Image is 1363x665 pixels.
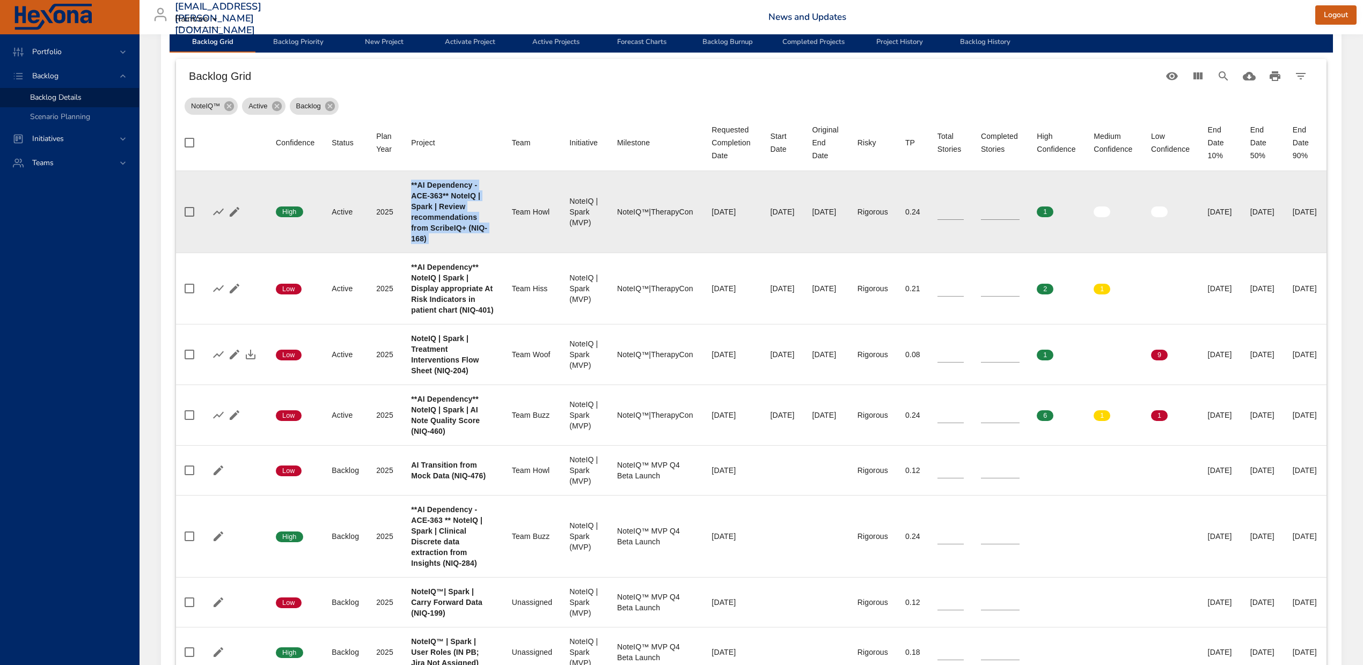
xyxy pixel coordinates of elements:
[512,410,552,420] div: Team Buzz
[812,283,840,294] div: [DATE]
[376,647,394,657] div: 2025
[617,206,694,217] div: NoteIQ™|TherapyCon
[512,647,552,657] div: Unassigned
[332,136,354,149] div: Sort
[905,647,920,657] div: 0.18
[1037,130,1076,156] div: High Confidence
[1293,123,1318,162] div: End Date 90%
[1208,283,1233,294] div: [DATE]
[276,284,302,294] span: Low
[771,206,795,217] div: [DATE]
[1151,284,1168,294] span: 0
[905,136,915,149] div: Sort
[569,454,600,486] div: NoteIQ | Spark (MVP)
[30,112,90,122] span: Scenario Planning
[1037,130,1076,156] div: Sort
[376,410,394,420] div: 2025
[276,207,303,217] span: High
[332,206,359,217] div: Active
[185,101,226,112] span: NoteIQ™
[1151,207,1168,217] span: 0
[1037,350,1053,360] span: 1
[812,206,840,217] div: [DATE]
[210,594,226,610] button: Edit Project Details
[290,101,327,112] span: Backlog
[1293,349,1318,360] div: [DATE]
[768,11,846,23] a: News and Updates
[905,206,920,217] div: 0.24
[276,648,303,657] span: High
[243,346,259,363] div: Save In-Line Updates
[937,130,964,156] div: Sort
[569,520,600,552] div: NoteIQ | Spark (MVP)
[185,98,238,115] div: NoteIQ™
[376,465,394,476] div: 2025
[1293,647,1318,657] div: [DATE]
[569,338,600,371] div: NoteIQ | Spark (MVP)
[1037,207,1053,217] span: 1
[905,349,920,360] div: 0.08
[210,462,226,478] button: Edit Project Details
[1250,597,1276,608] div: [DATE]
[332,465,359,476] div: Backlog
[569,136,598,149] div: Initiative
[569,399,600,431] div: NoteIQ | Spark (MVP)
[1037,411,1053,420] span: 6
[512,531,552,542] div: Team Buzz
[1293,465,1318,476] div: [DATE]
[411,461,486,480] b: AI Transition from Mock Data (NIQ-476)
[858,136,876,149] div: Risky
[617,349,694,360] div: NoteIQ™|TherapyCon
[1236,63,1262,89] button: Download CSV
[858,647,888,657] div: Rigorous
[858,206,888,217] div: Rigorous
[332,531,359,542] div: Backlog
[411,334,479,375] b: NoteIQ | Spark | Treatment Interventions Flow Sheet (NIQ-204)
[1094,207,1110,217] span: 0
[905,136,920,149] span: TP
[569,586,600,618] div: NoteIQ | Spark (MVP)
[175,1,261,36] h3: [EMAIL_ADDRESS][PERSON_NAME][DOMAIN_NAME]
[1208,531,1233,542] div: [DATE]
[512,206,552,217] div: Team Howl
[1151,130,1191,156] div: Low Confidence
[376,349,394,360] div: 2025
[1185,63,1211,89] button: View Columns
[332,647,359,657] div: Backlog
[512,136,531,149] div: Team
[1250,283,1276,294] div: [DATE]
[905,465,920,476] div: 0.12
[1324,9,1348,22] span: Logout
[332,283,359,294] div: Active
[1250,647,1276,657] div: [DATE]
[24,47,70,57] span: Portfolio
[1208,123,1233,162] div: End Date 10%
[617,283,694,294] div: NoteIQ™|TherapyCon
[276,598,302,608] span: Low
[1250,410,1276,420] div: [DATE]
[812,123,840,162] span: Original End Date
[1208,349,1233,360] div: [DATE]
[617,136,650,149] div: Sort
[176,59,1327,93] div: Table Toolbar
[812,349,840,360] div: [DATE]
[812,123,840,162] div: Sort
[712,283,753,294] div: [DATE]
[1208,410,1233,420] div: [DATE]
[210,280,226,297] button: Show Burnup
[411,505,482,567] b: **AI Dependency - ACE-363 ** NoteIQ | Spark | Clinical Discrete data extraction from Insights (NI...
[24,134,72,144] span: Initiatives
[981,130,1020,156] span: Completed Stories
[812,410,840,420] div: [DATE]
[1094,130,1134,156] div: Medium Confidence
[1094,350,1110,360] span: 0
[411,136,435,149] div: Project
[1151,411,1168,420] span: 1
[1208,465,1233,476] div: [DATE]
[242,101,274,112] span: Active
[1293,531,1318,542] div: [DATE]
[905,410,920,420] div: 0.24
[512,136,552,149] span: Team
[569,272,600,305] div: NoteIQ | Spark (MVP)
